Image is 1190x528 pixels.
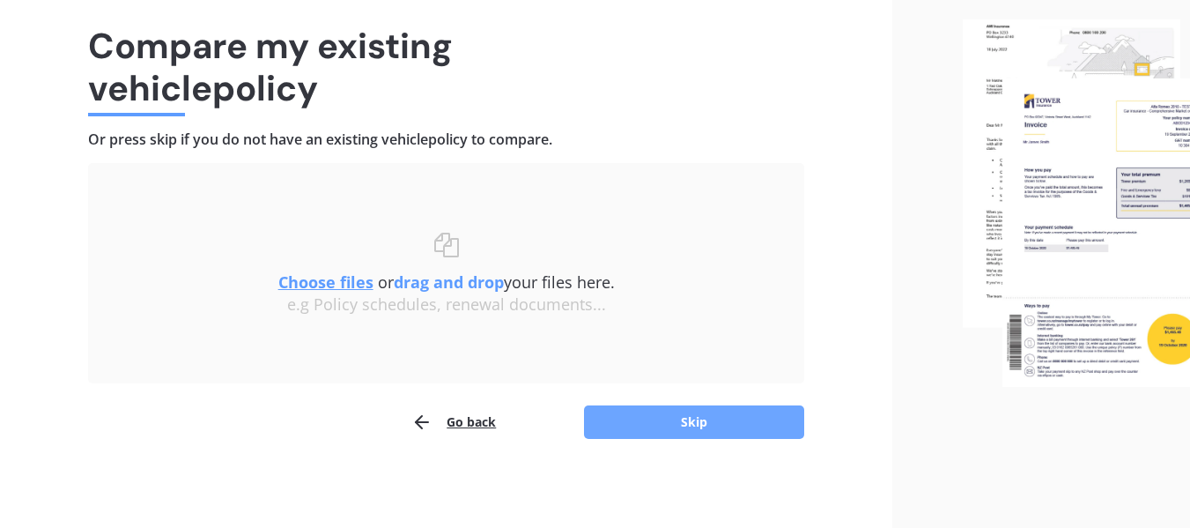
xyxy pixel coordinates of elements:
[88,25,804,109] h1: Compare my existing vehicle policy
[963,19,1190,386] img: files.webp
[278,271,615,293] span: or your files here.
[394,271,504,293] b: drag and drop
[411,405,496,440] button: Go back
[123,295,769,315] div: e.g Policy schedules, renewal documents...
[88,130,804,149] h4: Or press skip if you do not have an existing vehicle policy to compare.
[278,271,373,293] u: Choose files
[584,405,804,439] button: Skip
